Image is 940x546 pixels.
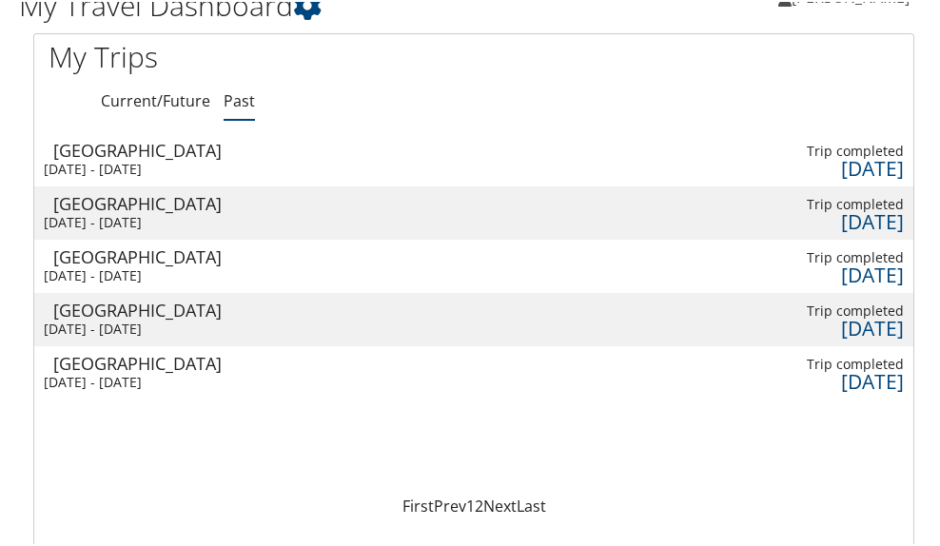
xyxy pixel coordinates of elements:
[517,494,546,515] a: Last
[466,494,475,515] a: 1
[483,494,517,515] a: Next
[704,141,904,158] div: Trip completed
[704,301,904,318] div: Trip completed
[704,194,904,211] div: Trip completed
[475,494,483,515] a: 2
[53,246,257,263] div: [GEOGRAPHIC_DATA]
[704,158,904,175] div: [DATE]
[44,372,247,389] div: [DATE] - [DATE]
[44,319,247,336] div: [DATE] - [DATE]
[44,159,247,176] div: [DATE] - [DATE]
[44,212,247,229] div: [DATE] - [DATE]
[402,494,434,515] a: First
[101,88,210,109] a: Current/Future
[49,35,460,75] h1: My Trips
[53,193,257,210] div: [GEOGRAPHIC_DATA]
[704,247,904,264] div: Trip completed
[704,371,904,388] div: [DATE]
[44,265,247,283] div: [DATE] - [DATE]
[704,318,904,335] div: [DATE]
[224,88,255,109] a: Past
[434,494,466,515] a: Prev
[53,353,257,370] div: [GEOGRAPHIC_DATA]
[704,354,904,371] div: Trip completed
[704,264,904,282] div: [DATE]
[53,300,257,317] div: [GEOGRAPHIC_DATA]
[704,211,904,228] div: [DATE]
[53,140,257,157] div: [GEOGRAPHIC_DATA]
